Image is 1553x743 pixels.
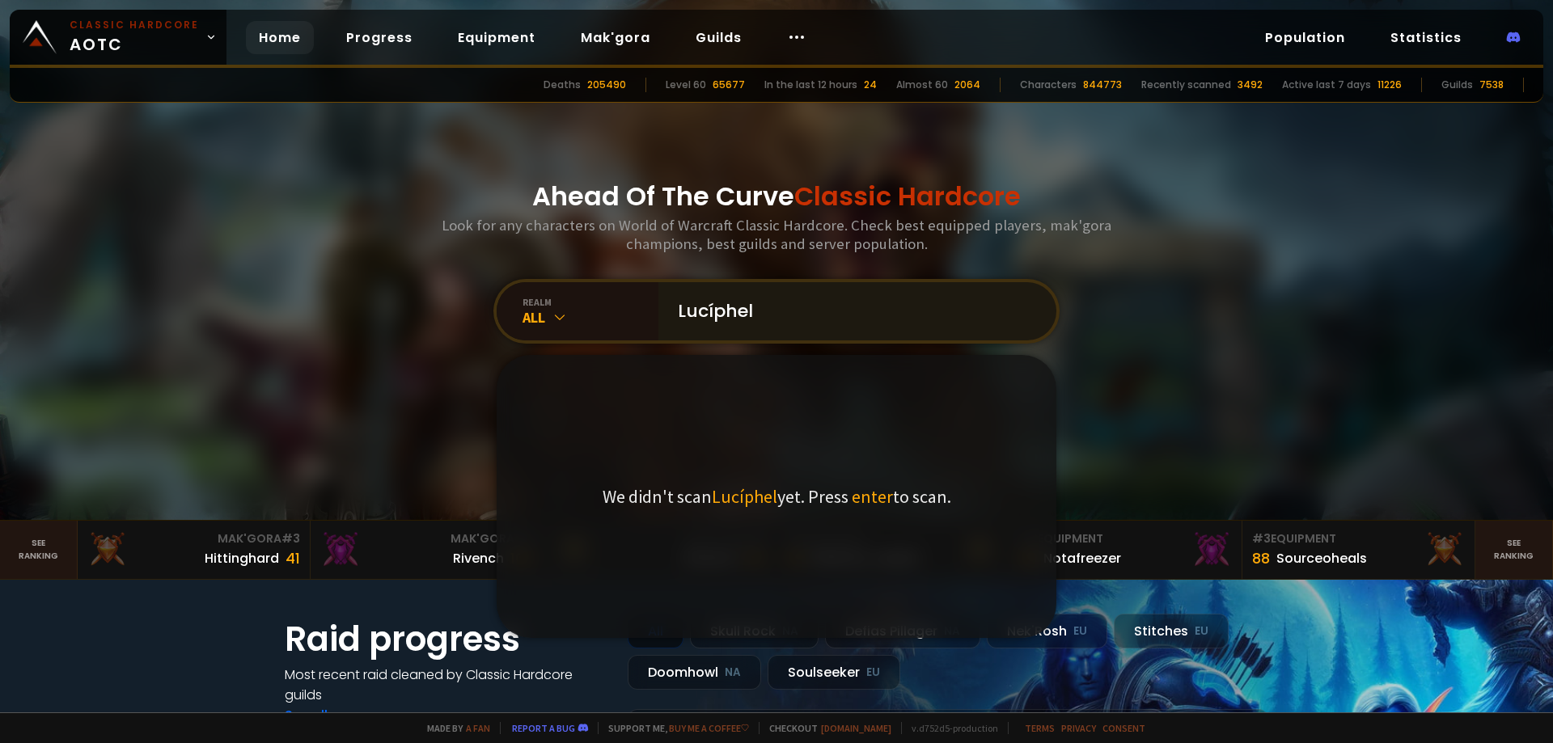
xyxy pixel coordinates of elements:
div: 3492 [1238,78,1263,92]
a: a fan [466,722,490,734]
small: EU [866,665,880,681]
div: Mak'Gora [87,530,300,547]
div: Deaths [544,78,581,92]
a: #2Equipment88Notafreezer [1009,521,1242,579]
a: Mak'gora [568,21,663,54]
div: 24 [864,78,877,92]
div: 88 [1252,547,1270,569]
span: AOTC [70,18,199,57]
span: Lucíphel [712,485,777,508]
div: All [523,308,658,327]
div: 844773 [1083,78,1122,92]
div: Soulseeker [768,655,900,690]
div: realm [523,296,658,308]
a: [DOMAIN_NAME] [821,722,891,734]
div: Guilds [1441,78,1473,92]
div: In the last 12 hours [764,78,857,92]
small: Classic Hardcore [70,18,199,32]
div: Equipment [1019,530,1232,547]
a: Terms [1025,722,1055,734]
span: # 3 [281,530,300,547]
a: Buy me a coffee [669,722,749,734]
small: EU [1073,623,1087,640]
div: Active last 7 days [1282,78,1371,92]
a: Population [1252,21,1358,54]
a: Privacy [1061,722,1096,734]
a: Mak'Gora#2Rivench100 [311,521,544,579]
small: EU [1195,623,1208,640]
span: Classic Hardcore [794,178,1021,214]
a: #3Equipment88Sourceoheals [1242,521,1475,579]
div: 205490 [587,78,626,92]
div: Hittinghard [205,548,279,568]
small: NA [725,665,741,681]
p: We didn't scan yet. Press to scan. [603,485,951,508]
div: Mak'Gora [320,530,533,547]
a: Classic HardcoreAOTC [10,10,226,65]
a: Consent [1102,722,1145,734]
h1: Raid progress [285,614,608,665]
span: v. d752d5 - production [901,722,998,734]
a: Seeranking [1475,521,1553,579]
a: Guilds [683,21,755,54]
div: 7538 [1479,78,1504,92]
div: Sourceoheals [1276,548,1367,568]
div: Nek'Rosh [987,614,1107,648]
div: 11226 [1377,78,1402,92]
a: Mak'Gora#3Hittinghard41 [78,521,311,579]
div: 65677 [713,78,745,92]
div: Doomhowl [628,655,761,690]
span: Support me, [598,722,749,734]
h4: Most recent raid cleaned by Classic Hardcore guilds [285,665,608,705]
span: # 3 [1252,530,1271,547]
a: See all progress [285,706,390,724]
a: Statistics [1377,21,1475,54]
h3: Look for any characters on World of Warcraft Classic Hardcore. Check best equipped players, mak'g... [435,216,1118,253]
input: Search a character... [668,282,1037,340]
span: enter [852,485,893,508]
a: Equipment [445,21,548,54]
span: Made by [417,722,490,734]
a: Home [246,21,314,54]
a: Report a bug [512,722,575,734]
div: Stitches [1114,614,1229,648]
div: Almost 60 [896,78,948,92]
span: Checkout [759,722,891,734]
div: Level 60 [666,78,706,92]
a: Progress [333,21,425,54]
div: Notafreezer [1043,548,1121,568]
div: Characters [1020,78,1077,92]
div: 41 [286,547,300,569]
h1: Ahead Of The Curve [532,177,1021,216]
div: Equipment [1252,530,1465,547]
div: Rivench [453,548,504,568]
div: Recently scanned [1141,78,1231,92]
div: 2064 [954,78,980,92]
